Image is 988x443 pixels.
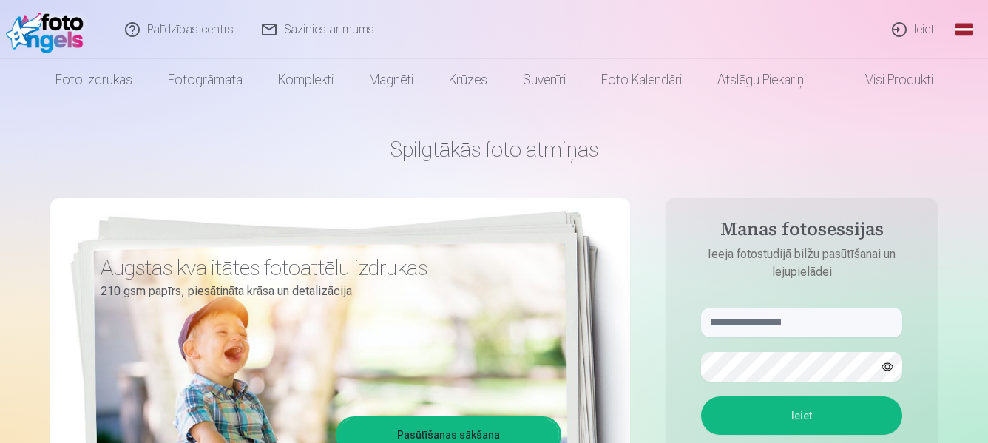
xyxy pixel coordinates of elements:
a: Fotogrāmata [150,59,260,101]
h3: Augstas kvalitātes fotoattēlu izdrukas [101,254,550,281]
a: Komplekti [260,59,351,101]
a: Atslēgu piekariņi [700,59,824,101]
a: Visi produkti [824,59,951,101]
p: Ieeja fotostudijā bilžu pasūtīšanai un lejupielādei [686,246,917,281]
a: Magnēti [351,59,431,101]
button: Ieiet [701,396,902,435]
h1: Spilgtākās foto atmiņas [50,136,938,163]
a: Krūzes [431,59,505,101]
h4: Manas fotosessijas [686,219,917,246]
a: Foto izdrukas [38,59,150,101]
p: 210 gsm papīrs, piesātināta krāsa un detalizācija [101,281,550,302]
a: Suvenīri [505,59,583,101]
img: /fa1 [6,6,91,53]
a: Foto kalendāri [583,59,700,101]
